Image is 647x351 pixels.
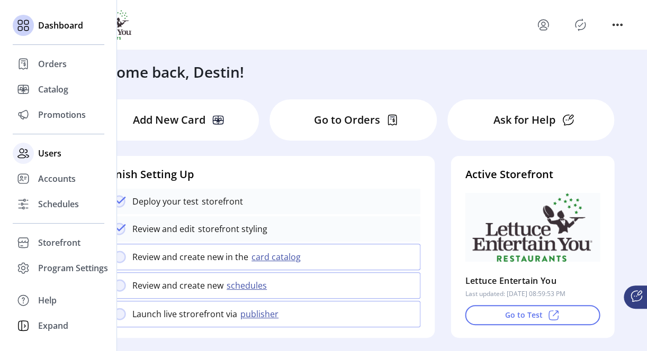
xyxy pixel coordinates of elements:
button: menu [535,16,552,33]
span: Schedules [38,198,79,210]
p: Launch live strorefront via [132,308,237,320]
button: Go to Test [465,305,600,325]
span: Accounts [38,172,76,185]
p: Add New Card [133,112,205,128]
p: Go to Orders [313,112,380,128]
p: storefront styling [195,223,267,235]
button: card catalog [248,251,307,263]
span: Users [38,147,61,160]
span: Expand [38,319,68,332]
span: Catalog [38,83,68,96]
p: Last updated: [DATE] 08:59:53 PM [465,289,565,299]
span: Orders [38,58,67,70]
button: publisher [237,308,285,320]
p: Lettuce Entertain You [465,272,556,289]
span: Promotions [38,108,86,121]
p: Deploy your test [132,195,199,208]
h4: Active Storefront [465,167,600,182]
p: Review and create new in the [132,251,248,263]
button: Publisher Panel [572,16,589,33]
button: schedules [223,279,273,292]
p: storefront [199,195,243,208]
span: Dashboard [38,19,83,32]
h3: Welcome back, Destin! [83,61,244,83]
span: Storefront [38,236,80,249]
p: Ask for Help [493,112,555,128]
button: menu [609,16,626,33]
p: Review and create new [132,279,223,292]
h4: Finish Setting Up [106,167,420,182]
span: Help [38,294,57,307]
p: Review and edit [132,223,195,235]
span: Program Settings [38,262,108,274]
